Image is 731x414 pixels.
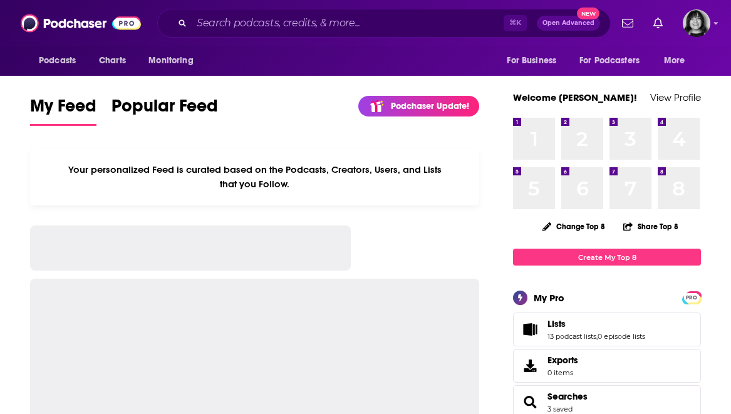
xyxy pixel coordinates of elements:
[391,101,469,111] p: Podchaser Update!
[534,292,564,304] div: My Pro
[655,49,701,73] button: open menu
[30,95,96,124] span: My Feed
[617,13,638,34] a: Show notifications dropdown
[542,20,594,26] span: Open Advanced
[513,249,701,266] a: Create My Top 8
[547,354,578,366] span: Exports
[504,15,527,31] span: ⌘ K
[21,11,141,35] img: Podchaser - Follow, Share and Rate Podcasts
[684,292,699,302] a: PRO
[513,313,701,346] span: Lists
[547,391,588,402] a: Searches
[498,49,572,73] button: open menu
[547,318,645,329] a: Lists
[571,49,658,73] button: open menu
[623,214,679,239] button: Share Top 8
[517,357,542,375] span: Exports
[650,91,701,103] a: View Profile
[684,293,699,303] span: PRO
[30,95,96,126] a: My Feed
[99,52,126,70] span: Charts
[683,9,710,37] button: Show profile menu
[537,16,600,31] button: Open AdvancedNew
[30,49,92,73] button: open menu
[148,52,193,70] span: Monitoring
[579,52,640,70] span: For Podcasters
[598,332,645,341] a: 0 episode lists
[547,368,578,377] span: 0 items
[517,321,542,338] a: Lists
[577,8,599,19] span: New
[547,405,573,413] a: 3 saved
[535,219,613,234] button: Change Top 8
[30,148,479,205] div: Your personalized Feed is curated based on the Podcasts, Creators, Users, and Lists that you Follow.
[547,332,596,341] a: 13 podcast lists
[91,49,133,73] a: Charts
[513,349,701,383] a: Exports
[140,49,209,73] button: open menu
[664,52,685,70] span: More
[683,9,710,37] img: User Profile
[157,9,611,38] div: Search podcasts, credits, & more...
[192,13,504,33] input: Search podcasts, credits, & more...
[648,13,668,34] a: Show notifications dropdown
[39,52,76,70] span: Podcasts
[111,95,218,126] a: Popular Feed
[547,318,566,329] span: Lists
[517,393,542,411] a: Searches
[596,332,598,341] span: ,
[507,52,556,70] span: For Business
[513,91,637,103] a: Welcome [PERSON_NAME]!
[683,9,710,37] span: Logged in as parkdalepublicity1
[111,95,218,124] span: Popular Feed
